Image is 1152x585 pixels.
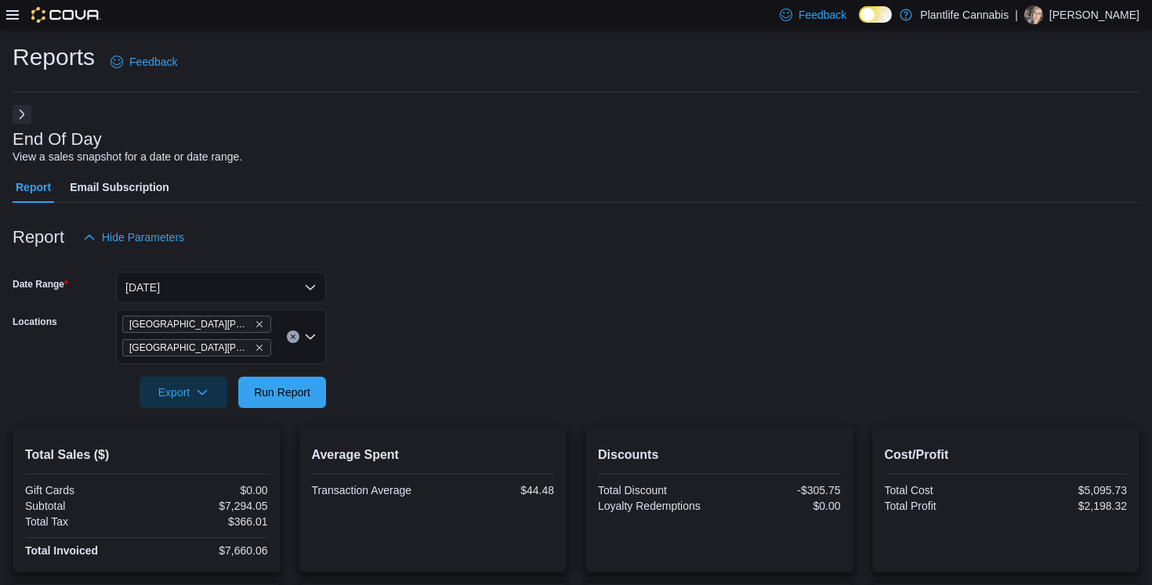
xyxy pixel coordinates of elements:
[304,330,317,343] button: Open list of options
[129,340,252,356] span: [GEOGRAPHIC_DATA][PERSON_NAME][GEOGRAPHIC_DATA]
[102,229,184,245] span: Hide Parameters
[25,500,143,512] div: Subtotal
[885,500,1003,512] div: Total Profit
[150,500,268,512] div: $7,294.05
[723,500,841,512] div: $0.00
[25,446,268,464] h2: Total Sales ($)
[31,7,101,23] img: Cova
[25,515,143,528] div: Total Tax
[122,339,271,356] span: Fort McMurray - Stoney Creek
[799,7,846,23] span: Feedback
[13,149,242,165] div: View a sales snapshot for a date or date range.
[13,278,68,291] label: Date Range
[238,377,326,408] button: Run Report
[254,385,310,400] span: Run Report
[885,446,1128,464] h2: Cost/Profit
[436,484,554,497] div: $44.48
[598,446,841,464] h2: Discounts
[150,544,268,557] div: $7,660.06
[149,377,218,408] span: Export
[129,316,252,332] span: [GEOGRAPHIC_DATA][PERSON_NAME] - [GEOGRAPHIC_DATA]
[859,6,892,23] input: Dark Mode
[723,484,841,497] div: -$305.75
[598,500,716,512] div: Loyalty Redemptions
[25,544,98,557] strong: Total Invoiced
[255,320,264,329] button: Remove Fort McMurray - Eagle Ridge from selection in this group
[13,316,57,328] label: Locations
[287,330,299,343] button: Clear input
[13,105,31,124] button: Next
[920,5,1009,24] p: Plantlife Cannabis
[129,54,177,70] span: Feedback
[104,46,183,78] a: Feedback
[1024,5,1043,24] div: Stephanie Wiseman
[312,446,555,464] h2: Average Spent
[885,484,1003,497] div: Total Cost
[139,377,227,408] button: Export
[116,272,326,303] button: [DATE]
[1049,5,1139,24] p: [PERSON_NAME]
[16,172,51,203] span: Report
[1009,484,1127,497] div: $5,095.73
[13,130,102,149] h3: End Of Day
[25,484,143,497] div: Gift Cards
[598,484,716,497] div: Total Discount
[77,222,190,253] button: Hide Parameters
[122,316,271,333] span: Fort McMurray - Eagle Ridge
[312,484,430,497] div: Transaction Average
[1015,5,1018,24] p: |
[255,343,264,352] button: Remove Fort McMurray - Stoney Creek from selection in this group
[1009,500,1127,512] div: $2,198.32
[13,42,95,73] h1: Reports
[150,515,268,528] div: $366.01
[70,172,169,203] span: Email Subscription
[859,23,860,23] span: Dark Mode
[150,484,268,497] div: $0.00
[13,228,64,247] h3: Report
